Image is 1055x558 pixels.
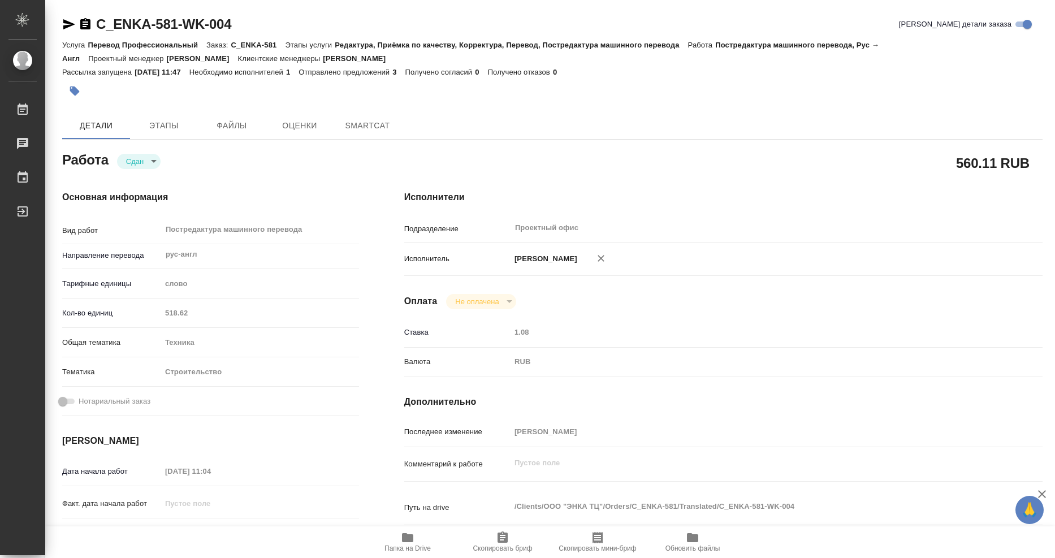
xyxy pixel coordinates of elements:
div: Строительство [161,362,359,382]
p: Общая тематика [62,337,161,348]
textarea: /Clients/ООО "ЭНКА ТЦ"/Orders/C_ENKA-581/Translated/C_ENKA-581-WK-004 [511,497,989,516]
p: 3 [392,68,405,76]
input: Пустое поле [161,525,260,541]
h4: [PERSON_NAME] [62,434,359,448]
button: Добавить тэг [62,79,87,103]
span: Оценки [273,119,327,133]
h4: Основная информация [62,191,359,204]
p: Последнее изменение [404,426,511,438]
button: Скопировать ссылку для ЯМессенджера [62,18,76,31]
input: Пустое поле [511,423,989,440]
button: Скопировать мини-бриф [550,526,645,558]
span: Скопировать бриф [473,544,532,552]
input: Пустое поле [161,495,260,512]
p: Работа [688,41,716,49]
p: Отправлено предложений [299,68,392,76]
p: Этапы услуги [285,41,335,49]
p: Комментарий к работе [404,458,511,470]
p: Проектный менеджер [88,54,166,63]
p: Валюта [404,356,511,367]
h2: 560.11 RUB [956,153,1030,172]
p: Редактура, Приёмка по качеству, Корректура, Перевод, Постредактура машинного перевода [335,41,688,49]
div: Сдан [117,154,161,169]
p: Необходимо исполнителей [189,68,286,76]
p: [DATE] 11:47 [135,68,189,76]
h4: Дополнительно [404,395,1043,409]
input: Пустое поле [161,463,260,479]
button: Скопировать бриф [455,526,550,558]
p: Подразделение [404,223,511,235]
button: Скопировать ссылку [79,18,92,31]
span: 🙏 [1020,498,1039,522]
span: Файлы [205,119,259,133]
p: Направление перевода [62,250,161,261]
span: Детали [69,119,123,133]
span: Скопировать мини-бриф [559,544,636,552]
span: SmartCat [340,119,395,133]
p: Услуга [62,41,88,49]
button: Сдан [123,157,147,166]
p: 1 [286,68,299,76]
button: 🙏 [1015,496,1044,524]
p: Дата начала работ [62,466,161,477]
p: Путь на drive [404,502,511,513]
p: Кол-во единиц [62,308,161,319]
p: Перевод Профессиональный [88,41,206,49]
p: Рассылка запущена [62,68,135,76]
p: C_ENKA-581 [231,41,286,49]
h2: Работа [62,149,109,169]
span: Этапы [137,119,191,133]
span: Папка на Drive [384,544,431,552]
button: Папка на Drive [360,526,455,558]
p: Заказ: [206,41,231,49]
div: Сдан [446,294,516,309]
p: Тематика [62,366,161,378]
p: [PERSON_NAME] [323,54,394,63]
p: 0 [553,68,565,76]
p: Исполнитель [404,253,511,265]
span: Обновить файлы [665,544,720,552]
p: Тарифные единицы [62,278,161,289]
h4: Оплата [404,295,438,308]
input: Пустое поле [161,305,359,321]
p: Получено отказов [488,68,553,76]
span: [PERSON_NAME] детали заказа [899,19,1011,30]
p: Факт. дата начала работ [62,498,161,509]
input: Пустое поле [511,324,989,340]
p: Вид работ [62,225,161,236]
div: Техника [161,333,359,352]
button: Обновить файлы [645,526,740,558]
p: Клиентские менеджеры [238,54,323,63]
button: Не оплачена [452,297,502,306]
div: RUB [511,352,989,371]
button: Удалить исполнителя [589,246,613,271]
p: [PERSON_NAME] [511,253,577,265]
span: Нотариальный заказ [79,396,150,407]
p: [PERSON_NAME] [167,54,238,63]
h4: Исполнители [404,191,1043,204]
p: Ставка [404,327,511,338]
a: C_ENKA-581-WK-004 [96,16,231,32]
p: 0 [475,68,487,76]
div: слово [161,274,359,293]
p: Получено согласий [405,68,475,76]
